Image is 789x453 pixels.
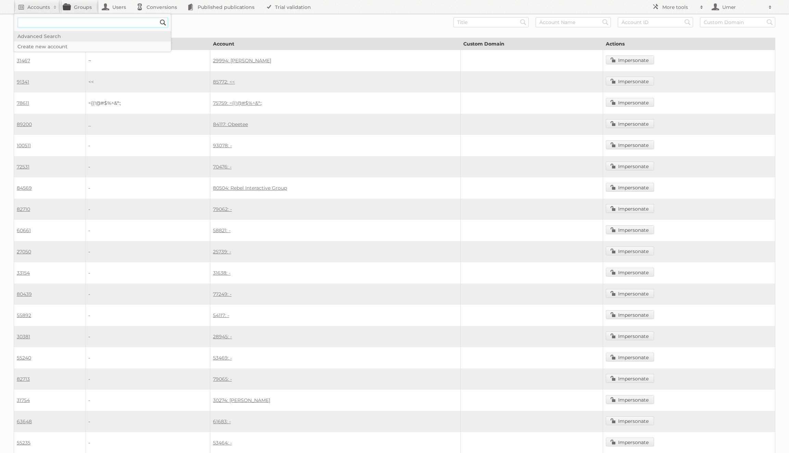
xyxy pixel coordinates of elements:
[86,114,210,135] td: _
[213,334,232,340] a: 28945: -
[17,58,30,64] a: 31467
[213,376,232,382] a: 79065: -
[213,185,287,191] a: 80504: Rebel Interactive Group
[86,411,210,432] td: -
[17,418,32,425] a: 63648
[606,331,654,340] a: Impersonate
[17,121,32,127] a: 89200
[606,183,654,192] a: Impersonate
[213,440,232,446] a: 53464: -
[721,4,765,11] h2: Umer
[86,92,210,114] td: <{(!@#$%^&*:;
[86,50,210,72] td: ~
[86,347,210,368] td: -
[14,41,171,52] a: Create new account
[606,162,654,171] a: Impersonate
[606,416,654,425] a: Impersonate
[17,355,31,361] a: 55240
[662,4,697,11] h2: More tools
[606,140,654,149] a: Impersonate
[606,268,654,277] a: Impersonate
[17,249,31,255] a: 27050
[606,247,654,255] a: Impersonate
[17,440,30,446] a: 55235
[606,77,654,86] a: Impersonate
[213,100,262,106] a: 75759: <{(!@#$%^&*:;
[17,334,30,340] a: 30381
[17,376,30,382] a: 82713
[518,17,528,27] input: Search
[606,119,654,128] a: Impersonate
[682,17,693,27] input: Search
[213,164,231,170] a: 70476: -
[17,397,30,403] a: 31754
[86,220,210,241] td: -
[606,225,654,234] a: Impersonate
[86,156,210,177] td: -
[17,270,30,276] a: 33154
[17,291,32,297] a: 80439
[600,17,611,27] input: Search
[86,284,210,305] td: -
[213,121,248,127] a: 84117: Obeetee
[213,397,270,403] a: 30274: [PERSON_NAME]
[213,79,235,85] a: 85772: <<
[213,227,230,234] a: 58821: -
[86,390,210,411] td: -
[453,17,529,27] input: Title
[158,17,168,28] input: Search
[606,310,654,319] a: Impersonate
[213,291,231,297] a: 77249: -
[606,289,654,298] a: Impersonate
[86,135,210,156] td: -
[618,17,693,27] input: Account ID
[210,38,461,50] th: Account
[213,206,232,212] a: 79062: -
[17,142,31,149] a: 100511
[86,305,210,326] td: -
[461,38,603,50] th: Custom Domain
[27,4,50,11] h2: Accounts
[86,241,210,262] td: -
[17,312,31,318] a: 55892
[17,227,31,234] a: 60661
[86,199,210,220] td: -
[213,418,231,425] a: 61683: -
[213,142,232,149] a: 93078: -
[606,395,654,404] a: Impersonate
[17,100,29,106] a: 78611
[86,326,210,347] td: -
[700,17,775,27] input: Custom Domain
[213,58,271,64] a: 29994: [PERSON_NAME]
[603,38,775,50] th: Actions
[606,204,654,213] a: Impersonate
[213,355,232,361] a: 53469: -
[17,79,29,85] a: 91341
[86,71,210,92] td: <<
[14,31,171,41] a: Advanced Search
[606,98,654,107] a: Impersonate
[765,17,775,27] input: Search
[17,206,30,212] a: 82710
[17,185,32,191] a: 84569
[213,312,229,318] a: 54117: -
[86,177,210,199] td: -
[213,270,230,276] a: 31638: -
[86,368,210,390] td: -
[17,164,29,170] a: 72531
[86,262,210,284] td: -
[213,249,231,255] a: 25739: -
[606,55,654,64] a: Impersonate
[536,17,611,27] input: Account Name
[606,438,654,446] a: Impersonate
[606,353,654,362] a: Impersonate
[606,374,654,383] a: Impersonate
